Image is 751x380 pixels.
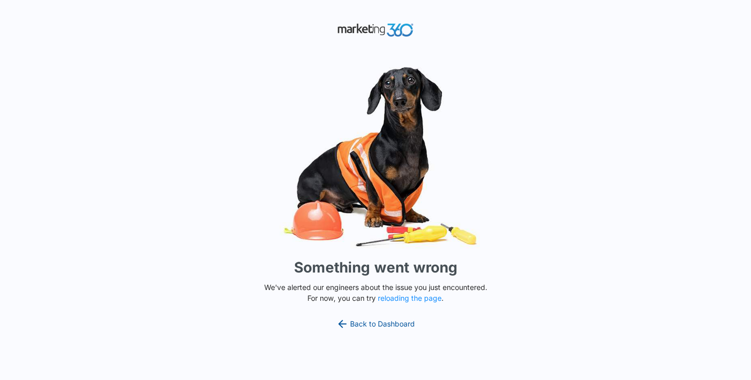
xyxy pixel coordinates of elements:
a: Back to Dashboard [336,318,415,330]
button: reloading the page [378,294,442,302]
img: Sad Dog [222,61,530,252]
h1: Something went wrong [294,257,457,278]
p: We've alerted our engineers about the issue you just encountered. For now, you can try . [260,282,491,303]
img: Marketing 360 Logo [337,21,414,39]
